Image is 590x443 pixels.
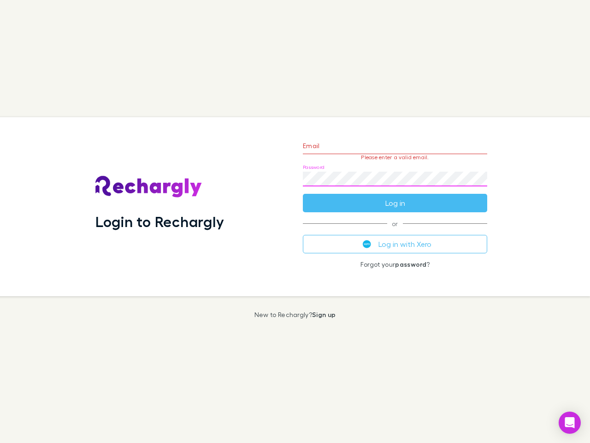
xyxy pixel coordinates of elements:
[395,260,426,268] a: password
[312,311,336,318] a: Sign up
[303,164,324,171] label: Password
[303,154,487,161] p: Please enter a valid email.
[303,261,487,268] p: Forgot your ?
[559,412,581,434] div: Open Intercom Messenger
[95,176,202,198] img: Rechargly's Logo
[95,213,224,230] h1: Login to Rechargly
[303,194,487,212] button: Log in
[254,311,336,318] p: New to Rechargly?
[303,223,487,224] span: or
[363,240,371,248] img: Xero's logo
[303,235,487,253] button: Log in with Xero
